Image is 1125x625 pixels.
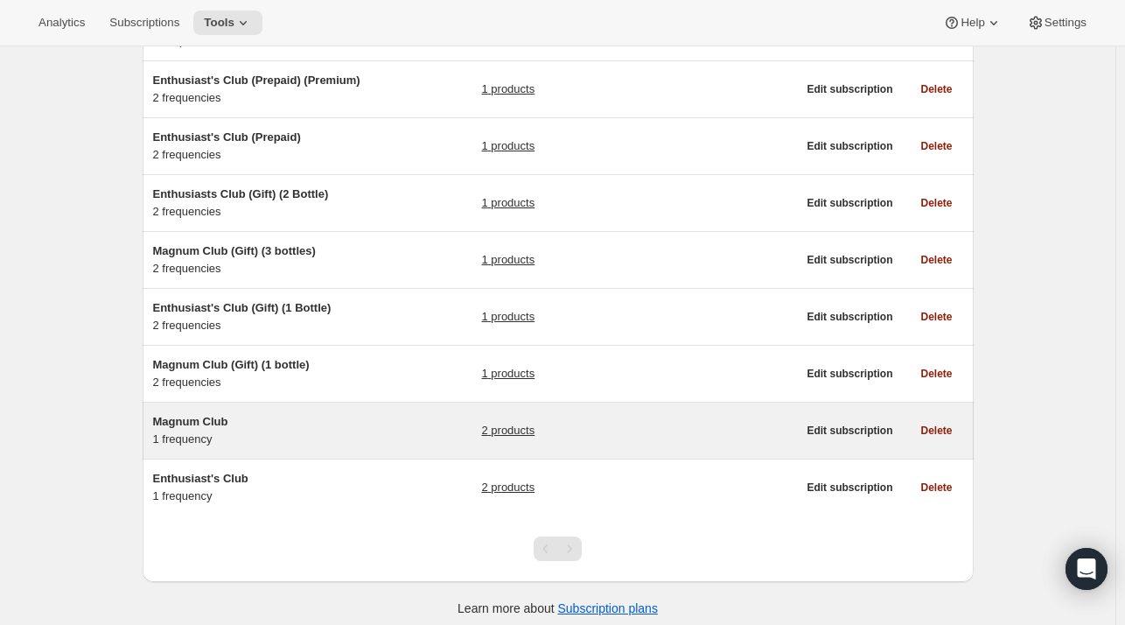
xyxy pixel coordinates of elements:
[910,248,962,272] button: Delete
[481,194,535,212] a: 1 products
[153,186,372,221] div: 2 frequencies
[153,130,301,144] span: Enthusiast's Club (Prepaid)
[153,129,372,164] div: 2 frequencies
[807,196,892,210] span: Edit subscription
[910,77,962,102] button: Delete
[961,16,984,30] span: Help
[920,310,952,324] span: Delete
[28,11,95,35] button: Analytics
[933,11,1012,35] button: Help
[153,415,228,428] span: Magnum Club
[153,358,310,371] span: Magnum Club (Gift) (1 bottle)
[920,253,952,267] span: Delete
[153,301,332,314] span: Enthusiast's Club (Gift) (1 Bottle)
[153,472,248,485] span: Enthusiast's Club
[153,299,372,334] div: 2 frequencies
[481,422,535,439] a: 2 products
[807,82,892,96] span: Edit subscription
[153,242,372,277] div: 2 frequencies
[153,244,316,257] span: Magnum Club (Gift) (3 bottles)
[481,81,535,98] a: 1 products
[796,191,903,215] button: Edit subscription
[910,134,962,158] button: Delete
[1045,16,1087,30] span: Settings
[534,537,582,561] nav: Pagination
[920,424,952,438] span: Delete
[481,479,535,496] a: 2 products
[1066,548,1108,590] div: Open Intercom Messenger
[910,191,962,215] button: Delete
[796,248,903,272] button: Edit subscription
[910,418,962,443] button: Delete
[153,413,372,448] div: 1 frequency
[153,74,360,87] span: Enthusiast's Club (Prepaid) (Premium)
[558,601,658,615] a: Subscription plans
[109,16,179,30] span: Subscriptions
[807,310,892,324] span: Edit subscription
[481,137,535,155] a: 1 products
[807,481,892,495] span: Edit subscription
[38,16,85,30] span: Analytics
[796,362,903,386] button: Edit subscription
[1017,11,1097,35] button: Settings
[193,11,262,35] button: Tools
[153,72,372,107] div: 2 frequencies
[910,305,962,329] button: Delete
[481,308,535,326] a: 1 products
[920,481,952,495] span: Delete
[153,187,329,200] span: Enthusiasts Club (Gift) (2 Bottle)
[920,139,952,153] span: Delete
[796,418,903,443] button: Edit subscription
[807,139,892,153] span: Edit subscription
[99,11,190,35] button: Subscriptions
[807,367,892,381] span: Edit subscription
[920,367,952,381] span: Delete
[796,475,903,500] button: Edit subscription
[481,365,535,383] a: 1 products
[807,253,892,267] span: Edit subscription
[796,77,903,102] button: Edit subscription
[153,356,372,391] div: 2 frequencies
[796,134,903,158] button: Edit subscription
[910,362,962,386] button: Delete
[153,470,372,505] div: 1 frequency
[920,82,952,96] span: Delete
[796,305,903,329] button: Edit subscription
[481,251,535,269] a: 1 products
[910,475,962,500] button: Delete
[920,196,952,210] span: Delete
[458,600,658,617] p: Learn more about
[204,16,234,30] span: Tools
[807,424,892,438] span: Edit subscription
